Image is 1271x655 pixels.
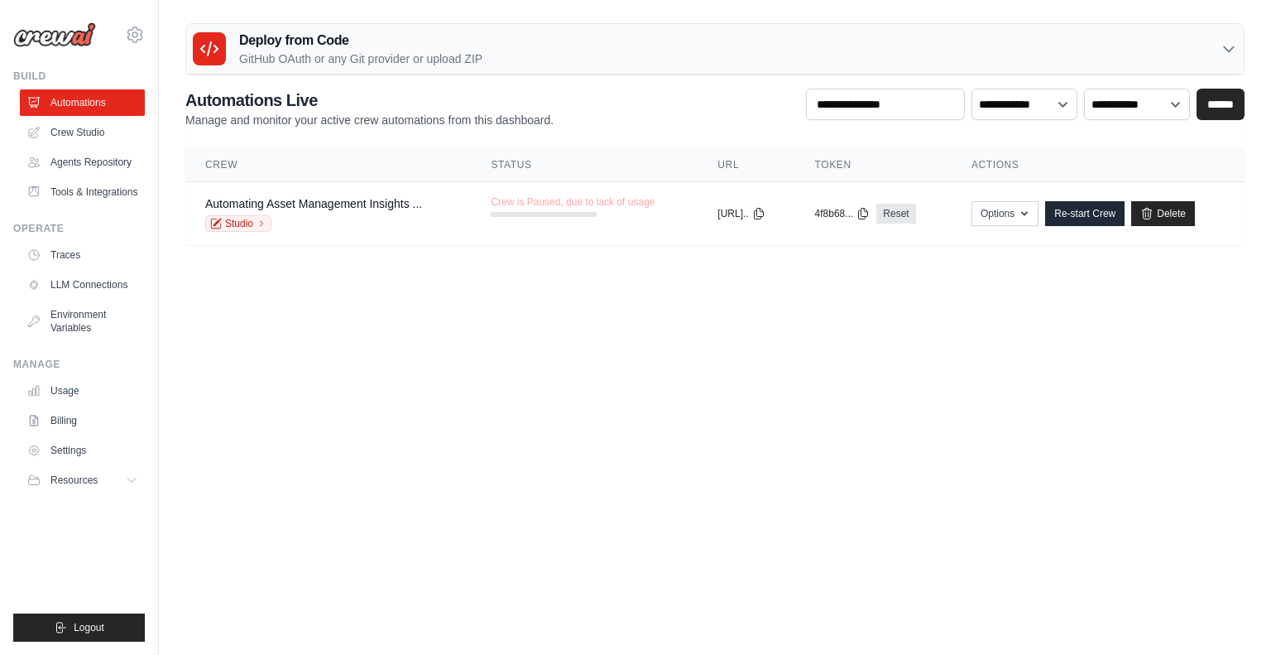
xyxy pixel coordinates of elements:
[185,89,554,112] h2: Automations Live
[698,148,794,182] th: URL
[952,148,1245,182] th: Actions
[20,89,145,116] a: Automations
[471,148,698,182] th: Status
[205,215,271,232] a: Studio
[239,31,482,51] h3: Deploy from Code
[13,614,145,642] button: Logout
[13,22,96,47] img: Logo
[1045,201,1125,226] a: Re-start Crew
[20,179,145,205] a: Tools & Integrations
[795,148,952,182] th: Token
[205,197,422,210] a: Automating Asset Management Insights ...
[971,201,1038,226] button: Options
[20,437,145,464] a: Settings
[185,112,554,128] p: Manage and monitor your active crew automations from this dashboard.
[20,149,145,176] a: Agents Repository
[74,621,104,634] span: Logout
[13,358,145,371] div: Manage
[876,204,915,224] a: Reset
[13,70,145,83] div: Build
[20,301,145,341] a: Environment Variables
[50,474,98,487] span: Resources
[20,467,145,494] button: Resources
[20,407,145,434] a: Billing
[20,119,145,146] a: Crew Studio
[239,51,482,67] p: GitHub OAuth or any Git provider or upload ZIP
[13,222,145,235] div: Operate
[1131,201,1195,226] a: Delete
[185,148,471,182] th: Crew
[20,272,145,298] a: LLM Connections
[491,195,655,209] span: Crew is Paused, due to lack of usage
[20,378,145,404] a: Usage
[20,242,145,268] a: Traces
[815,207,871,220] button: 4f8b68...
